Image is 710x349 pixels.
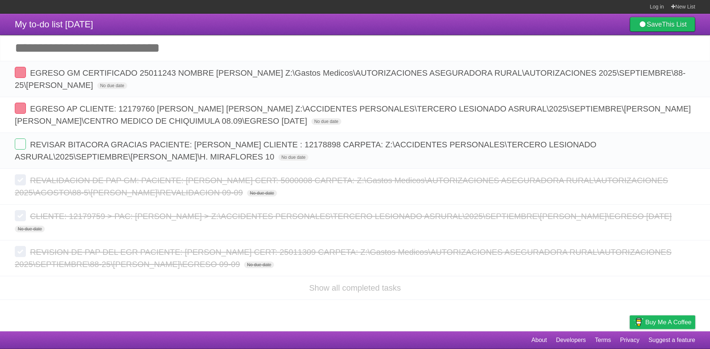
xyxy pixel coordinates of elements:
span: No due date [15,226,45,232]
a: Show all completed tasks [309,283,401,292]
span: No due date [97,82,127,89]
a: SaveThis List [630,17,695,32]
a: Suggest a feature [649,333,695,347]
label: Done [15,103,26,114]
span: REVALIDACION DE PAP GM: PACIENTE: [PERSON_NAME] CERT: 5000008 CARPETA: Z:\Gastos Medicos\AUTORIZA... [15,176,668,197]
a: Terms [595,333,611,347]
span: Buy me a coffee [645,316,692,329]
a: Privacy [620,333,639,347]
a: About [531,333,547,347]
a: Developers [556,333,586,347]
span: No due date [311,118,341,125]
label: Done [15,210,26,221]
span: CLIENTE: 12179759 > PAC: [PERSON_NAME] > Z:\ACCIDENTES PERSONALES\TERCERO LESIONADO ASRURAL\2025\... [30,212,673,221]
label: Done [15,174,26,185]
b: This List [662,21,687,28]
span: REVISAR BITACORA GRACIAS PACIENTE: [PERSON_NAME] CLIENTE : 12178898 CARPETA: Z:\ACCIDENTES PERSON... [15,140,596,161]
img: Buy me a coffee [633,316,643,328]
span: No due date [247,190,277,196]
span: My to-do list [DATE] [15,19,93,29]
span: No due date [278,154,308,161]
span: REVISION DE PAP DEL EGR PACIENTE: [PERSON_NAME] CERT: 25011309 CARPETA: Z:\Gastos Medicos\AUTORIZ... [15,247,672,269]
a: Buy me a coffee [630,315,695,329]
span: EGRESO AP CLIENTE: 12179760 [PERSON_NAME] [PERSON_NAME] Z:\ACCIDENTES PERSONALES\TERCERO LESIONAD... [15,104,691,126]
label: Done [15,246,26,257]
label: Done [15,138,26,150]
span: No due date [244,261,274,268]
label: Done [15,67,26,78]
span: EGRESO GM CERTIFICADO 25011243 NOMBRE [PERSON_NAME] Z:\Gastos Medicos\AUTORIZACIONES ASEGURADORA ... [15,68,686,90]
